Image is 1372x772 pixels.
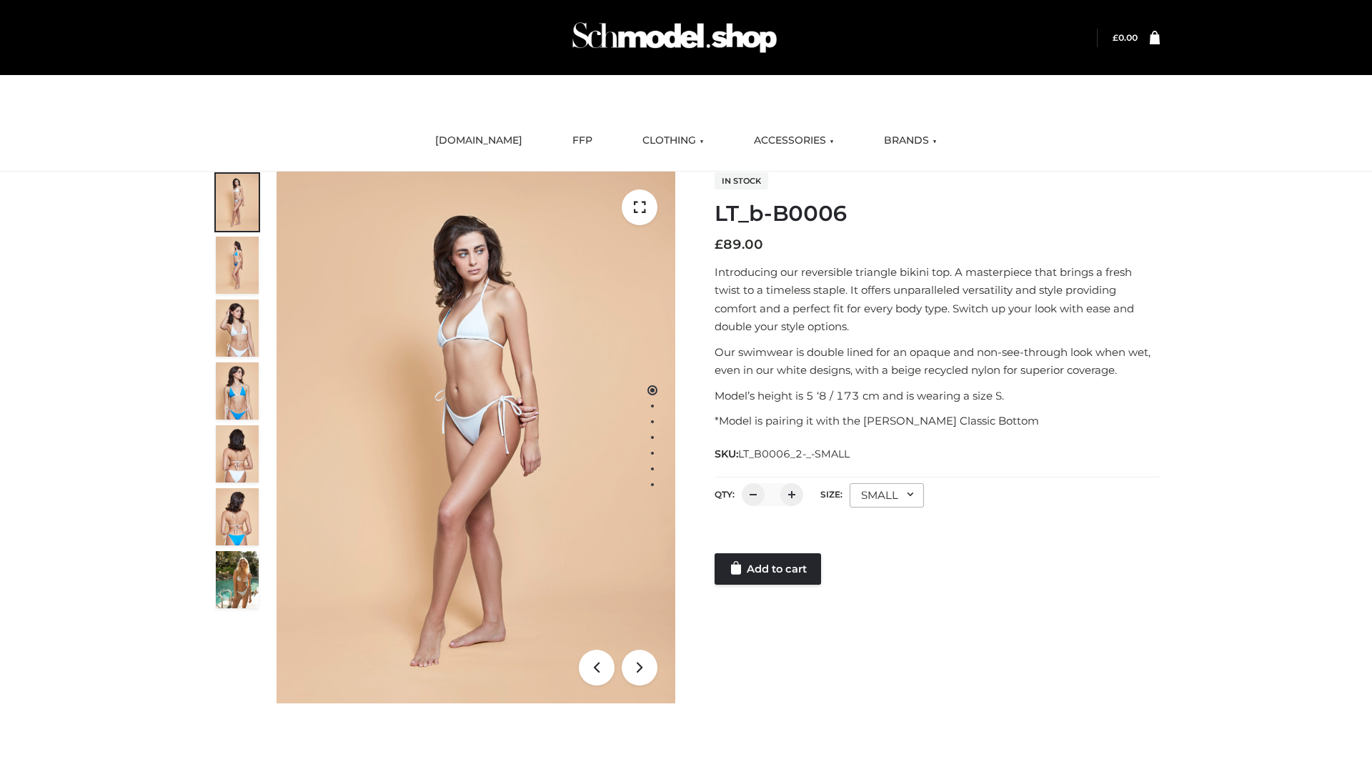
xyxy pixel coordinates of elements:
[424,125,533,157] a: [DOMAIN_NAME]
[715,489,735,500] label: QTY:
[216,425,259,482] img: ArielClassicBikiniTop_CloudNine_AzureSky_OW114ECO_7-scaled.jpg
[715,412,1160,430] p: *Model is pairing it with the [PERSON_NAME] Classic Bottom
[743,125,845,157] a: ACCESSORIES
[216,488,259,545] img: ArielClassicBikiniTop_CloudNine_AzureSky_OW114ECO_8-scaled.jpg
[715,343,1160,380] p: Our swimwear is double lined for an opaque and non-see-through look when wet, even in our white d...
[738,447,850,460] span: LT_B0006_2-_-SMALL
[715,237,763,252] bdi: 89.00
[873,125,948,157] a: BRANDS
[1113,32,1118,43] span: £
[715,172,768,189] span: In stock
[216,362,259,420] img: ArielClassicBikiniTop_CloudNine_AzureSky_OW114ECO_4-scaled.jpg
[850,483,924,508] div: SMALL
[1113,32,1138,43] a: £0.00
[562,125,603,157] a: FFP
[277,172,675,703] img: ArielClassicBikiniTop_CloudNine_AzureSky_OW114ECO_1
[216,300,259,357] img: ArielClassicBikiniTop_CloudNine_AzureSky_OW114ECO_3-scaled.jpg
[715,201,1160,227] h1: LT_b-B0006
[216,174,259,231] img: ArielClassicBikiniTop_CloudNine_AzureSky_OW114ECO_1-scaled.jpg
[715,553,821,585] a: Add to cart
[216,237,259,294] img: ArielClassicBikiniTop_CloudNine_AzureSky_OW114ECO_2-scaled.jpg
[715,445,851,462] span: SKU:
[567,9,782,66] img: Schmodel Admin 964
[715,237,723,252] span: £
[715,387,1160,405] p: Model’s height is 5 ‘8 / 173 cm and is wearing a size S.
[632,125,715,157] a: CLOTHING
[1113,32,1138,43] bdi: 0.00
[216,551,259,608] img: Arieltop_CloudNine_AzureSky2.jpg
[820,489,842,500] label: Size:
[715,263,1160,336] p: Introducing our reversible triangle bikini top. A masterpiece that brings a fresh twist to a time...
